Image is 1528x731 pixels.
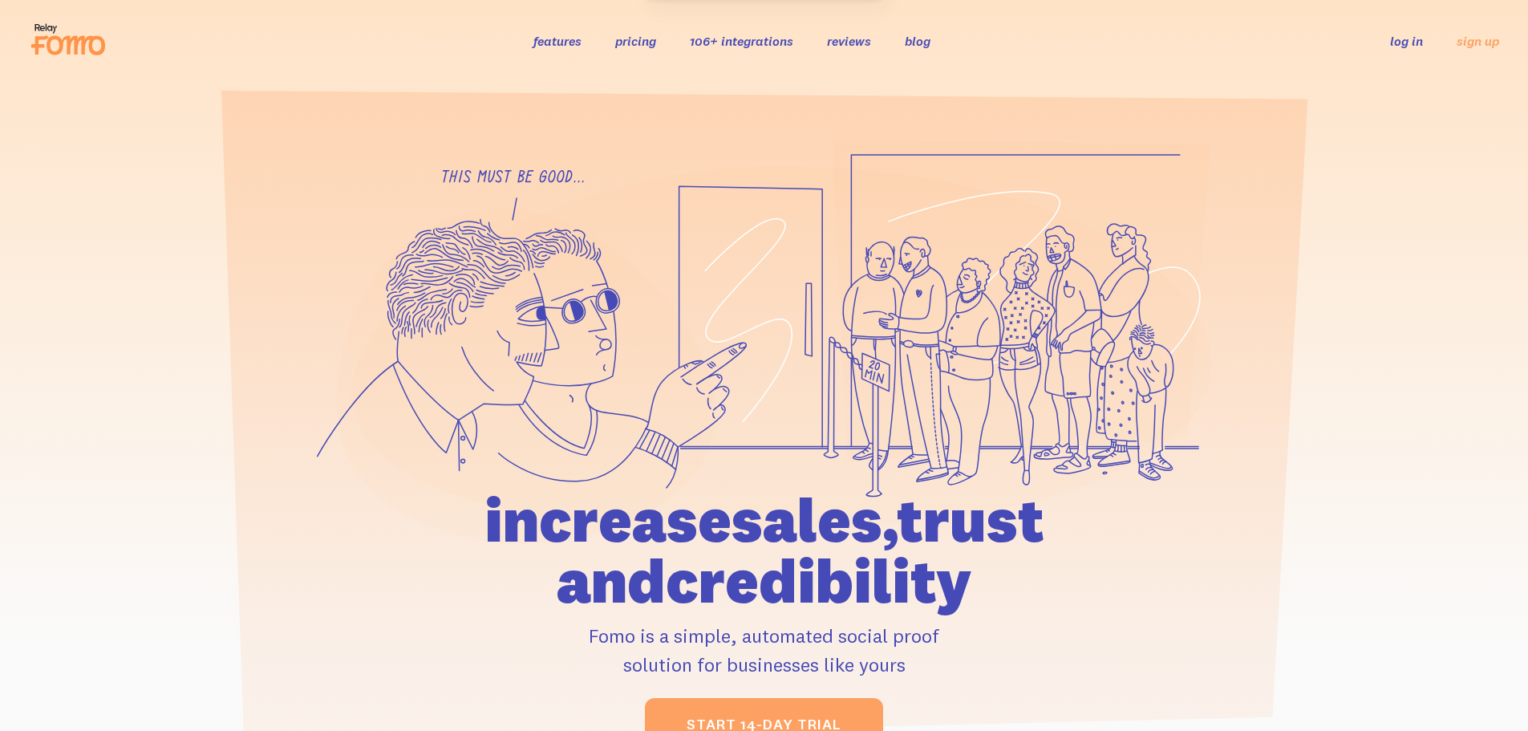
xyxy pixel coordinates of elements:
a: log in [1390,33,1423,49]
h1: increase sales, trust and credibility [393,489,1136,611]
a: sign up [1457,33,1499,50]
a: pricing [615,33,656,49]
p: Fomo is a simple, automated social proof solution for businesses like yours [393,621,1136,679]
a: reviews [827,33,871,49]
a: blog [905,33,930,49]
a: features [533,33,582,49]
a: 106+ integrations [690,33,793,49]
